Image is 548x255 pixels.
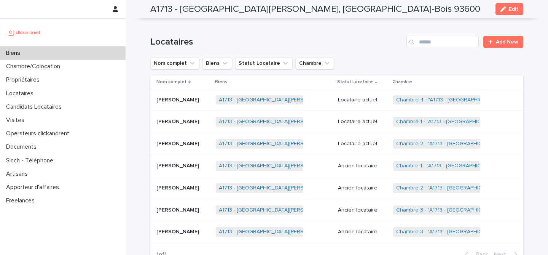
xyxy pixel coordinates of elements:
tr: [PERSON_NAME][PERSON_NAME] A1713 - [GEOGRAPHIC_DATA][PERSON_NAME], [GEOGRAPHIC_DATA]-Bois 93600 L... [150,111,523,133]
p: Apporteur d'affaires [3,184,65,191]
p: Ancien locataire [338,207,387,213]
p: Freelances [3,197,41,204]
p: Statut Locataire [337,78,373,86]
p: Nom complet [156,78,186,86]
a: A1713 - [GEOGRAPHIC_DATA][PERSON_NAME], [GEOGRAPHIC_DATA]-Bois 93600 [219,185,416,191]
button: Statut Locataire [235,57,293,69]
p: Candidats Locataires [3,103,68,111]
tr: [PERSON_NAME][PERSON_NAME] A1713 - [GEOGRAPHIC_DATA][PERSON_NAME], [GEOGRAPHIC_DATA]-Bois 93600 A... [150,177,523,199]
h1: Locataires [150,37,403,48]
a: A1713 - [GEOGRAPHIC_DATA][PERSON_NAME], [GEOGRAPHIC_DATA]-Bois 93600 [219,207,416,213]
button: Chambre [296,57,334,69]
a: A1713 - [GEOGRAPHIC_DATA][PERSON_NAME], [GEOGRAPHIC_DATA]-Bois 93600 [219,229,416,235]
p: [PERSON_NAME] [156,139,201,147]
p: Artisans [3,170,34,178]
p: [PERSON_NAME] [156,205,201,213]
p: Propriétaires [3,76,46,83]
p: Chambre/Colocation [3,63,66,70]
tr: [PERSON_NAME][PERSON_NAME] A1713 - [GEOGRAPHIC_DATA][PERSON_NAME], [GEOGRAPHIC_DATA]-Bois 93600 A... [150,221,523,243]
a: Add New [483,36,523,48]
h2: A1713 - [GEOGRAPHIC_DATA][PERSON_NAME], [GEOGRAPHIC_DATA]-Bois 93600 [150,4,480,15]
p: Ancien locataire [338,185,387,191]
a: A1713 - [GEOGRAPHIC_DATA][PERSON_NAME], [GEOGRAPHIC_DATA]-Bois 93600 [219,97,416,103]
tr: [PERSON_NAME][PERSON_NAME] A1713 - [GEOGRAPHIC_DATA][PERSON_NAME], [GEOGRAPHIC_DATA]-Bois 93600 L... [150,89,523,111]
p: Documents [3,143,43,151]
button: Biens [202,57,232,69]
tr: [PERSON_NAME][PERSON_NAME] A1713 - [GEOGRAPHIC_DATA][PERSON_NAME], [GEOGRAPHIC_DATA]-Bois 93600 A... [150,155,523,177]
p: [PERSON_NAME] [156,183,201,191]
img: UCB0brd3T0yccxBKYDjQ [6,25,43,40]
input: Search [406,36,479,48]
p: Sinch - Téléphone [3,157,59,164]
span: Edit [509,6,518,12]
p: [PERSON_NAME] [156,95,201,103]
p: Visites [3,117,30,124]
a: A1713 - [GEOGRAPHIC_DATA][PERSON_NAME], [GEOGRAPHIC_DATA]-Bois 93600 [219,119,416,125]
p: Locataire actuel [338,119,387,125]
p: Operateurs clickandrent [3,130,75,137]
p: [PERSON_NAME] [156,227,201,235]
button: Nom complet [150,57,199,69]
p: Biens [215,78,227,86]
p: Biens [3,50,26,57]
p: Ancien locataire [338,163,387,169]
tr: [PERSON_NAME][PERSON_NAME] A1713 - [GEOGRAPHIC_DATA][PERSON_NAME], [GEOGRAPHIC_DATA]-Bois 93600 A... [150,199,523,221]
span: Add New [496,39,518,45]
p: Chambre [392,78,412,86]
tr: [PERSON_NAME][PERSON_NAME] A1713 - [GEOGRAPHIC_DATA][PERSON_NAME], [GEOGRAPHIC_DATA]-Bois 93600 L... [150,133,523,155]
p: Ancien locataire [338,229,387,235]
p: [PERSON_NAME] [156,117,201,125]
a: A1713 - [GEOGRAPHIC_DATA][PERSON_NAME], [GEOGRAPHIC_DATA]-Bois 93600 [219,141,416,147]
p: [PERSON_NAME] [156,161,201,169]
p: Locataires [3,90,40,97]
p: Locataire actuel [338,141,387,147]
button: Edit [495,3,523,15]
a: A1713 - [GEOGRAPHIC_DATA][PERSON_NAME], [GEOGRAPHIC_DATA]-Bois 93600 [219,163,416,169]
p: Locataire actuel [338,97,387,103]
